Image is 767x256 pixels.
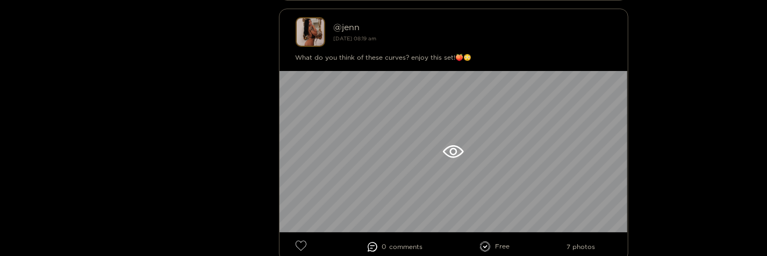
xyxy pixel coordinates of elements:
[334,22,612,32] div: @ jenn
[334,35,377,41] small: [DATE] 08:19 am
[296,52,612,63] div: What do you think of these curves? enjoy this set!🍑😳
[480,241,510,252] li: Free
[567,243,595,251] li: 7 photos
[368,242,422,252] li: 0
[389,243,422,251] span: comment s
[296,17,325,47] img: jenn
